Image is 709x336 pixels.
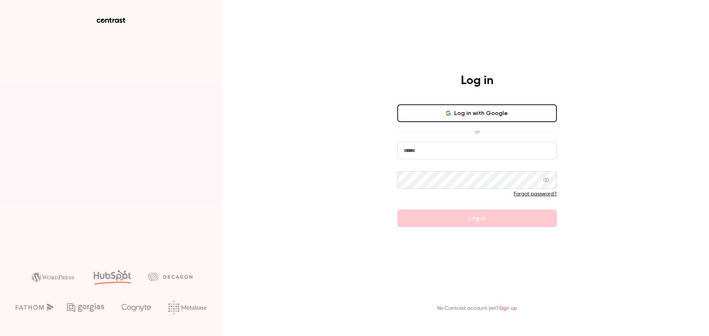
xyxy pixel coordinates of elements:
[461,73,493,88] h4: Log in
[437,305,517,312] p: No Contrast account yet?
[514,191,557,197] a: Forgot password?
[499,306,517,311] a: Sign up
[148,273,192,281] img: decagon
[471,128,483,136] span: or
[397,104,557,122] button: Log in with Google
